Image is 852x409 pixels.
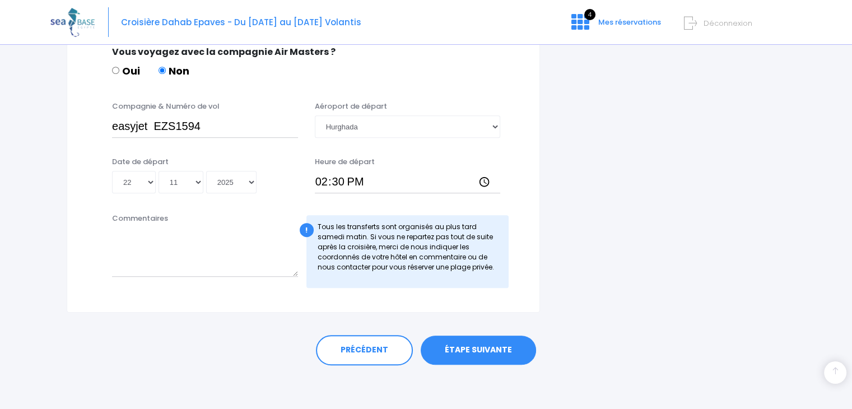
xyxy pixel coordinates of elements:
[159,67,166,74] input: Non
[315,101,387,112] label: Aéroport de départ
[112,67,119,74] input: Oui
[112,45,336,58] span: Vous voyagez avec la compagnie Air Masters ?
[306,215,509,288] div: Tous les transferts sont organisés au plus tard samedi matin. Si vous ne repartez pas tout de sui...
[421,336,536,365] a: ÉTAPE SUIVANTE
[112,63,140,78] label: Oui
[598,17,661,27] span: Mes réservations
[112,156,169,168] label: Date de départ
[704,18,752,29] span: Déconnexion
[121,16,361,28] span: Croisière Dahab Epaves - Du [DATE] au [DATE] Volantis
[584,9,595,20] span: 4
[159,63,189,78] label: Non
[300,223,314,237] div: !
[112,101,220,112] label: Compagnie & Numéro de vol
[315,156,375,168] label: Heure de départ
[112,213,168,224] label: Commentaires
[562,21,668,31] a: 4 Mes réservations
[316,335,413,365] a: PRÉCÉDENT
